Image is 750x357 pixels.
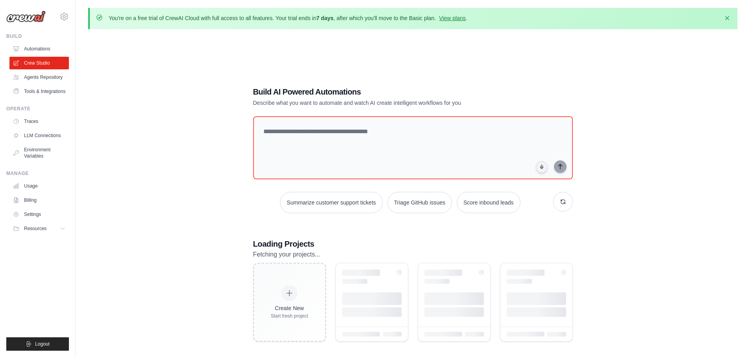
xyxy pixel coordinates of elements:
img: Logo [6,11,46,22]
div: Start fresh project [271,313,308,319]
div: Manage [6,170,69,177]
a: Agents Repository [9,71,69,84]
a: LLM Connections [9,129,69,142]
a: Tools & Integrations [9,85,69,98]
button: Summarize customer support tickets [280,192,382,213]
a: Environment Variables [9,143,69,162]
p: Describe what you want to automate and watch AI create intelligent workflows for you [253,99,518,107]
p: You're on a free trial of CrewAI Cloud with full access to all features. Your trial ends in , aft... [109,14,467,22]
a: Usage [9,180,69,192]
p: Fetching your projects... [253,249,573,260]
h3: Loading Projects [253,238,573,249]
h1: Build AI Powered Automations [253,86,518,97]
a: Settings [9,208,69,221]
button: Logout [6,337,69,351]
button: Score inbound leads [457,192,520,213]
button: Click to speak your automation idea [536,161,548,173]
div: Build [6,33,69,39]
strong: 7 days [316,15,333,21]
span: Resources [24,225,46,232]
span: Logout [35,341,50,347]
a: Traces [9,115,69,128]
div: Operate [6,106,69,112]
a: Crew Studio [9,57,69,69]
a: Automations [9,43,69,55]
button: Resources [9,222,69,235]
button: Triage GitHub issues [387,192,452,213]
div: Create New [271,304,308,312]
button: Get new suggestions [553,192,573,212]
a: View plans [439,15,465,21]
a: Billing [9,194,69,206]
